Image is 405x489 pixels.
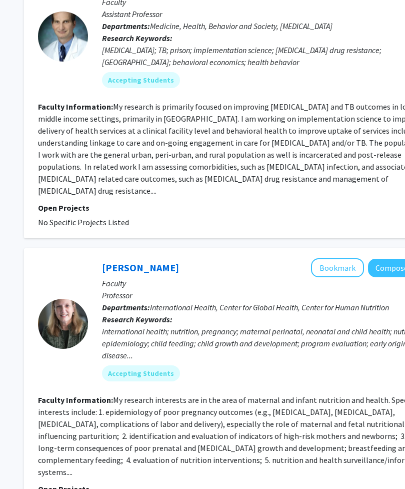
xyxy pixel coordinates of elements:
span: No Specific Projects Listed [38,217,129,227]
mat-chip: Accepting Students [102,365,180,381]
b: Faculty Information: [38,102,113,112]
a: [PERSON_NAME] [102,261,179,274]
span: International Health, Center for Global Health, Center for Human Nutrition [150,302,389,312]
mat-chip: Accepting Students [102,72,180,88]
button: Add Laura Caulfield to Bookmarks [311,258,364,277]
b: Departments: [102,21,150,31]
b: Research Keywords: [102,314,172,324]
iframe: Chat [7,444,42,481]
span: Medicine, Health, Behavior and Society, [MEDICAL_DATA] [150,21,332,31]
b: Research Keywords: [102,33,172,43]
b: Faculty Information: [38,395,113,405]
b: Departments: [102,302,150,312]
